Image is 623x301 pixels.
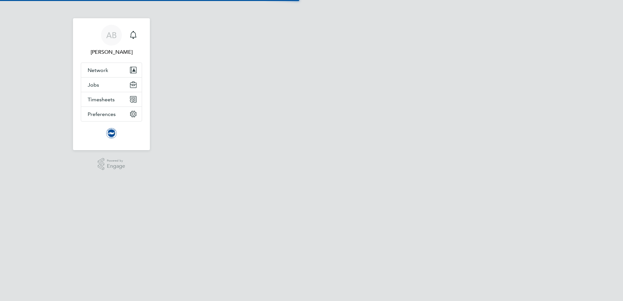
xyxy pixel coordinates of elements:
[81,92,142,107] button: Timesheets
[88,96,115,103] span: Timesheets
[107,164,125,169] span: Engage
[81,107,142,121] button: Preferences
[81,128,142,138] a: Go to home page
[81,25,142,56] a: AB[PERSON_NAME]
[106,31,117,39] span: AB
[88,82,99,88] span: Jobs
[98,158,125,170] a: Powered byEngage
[81,63,142,77] button: Network
[73,18,150,150] nav: Main navigation
[81,48,142,56] span: Andrea Battman
[88,111,116,117] span: Preferences
[106,128,117,138] img: brightonandhovealbion-logo-retina.png
[107,158,125,164] span: Powered by
[88,67,108,73] span: Network
[81,78,142,92] button: Jobs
